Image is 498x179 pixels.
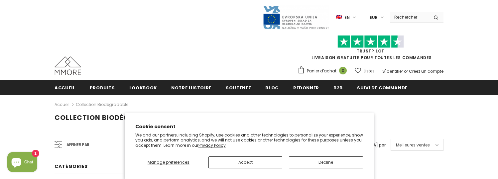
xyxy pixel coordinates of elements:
span: Catégories [55,163,88,170]
a: Javni Razpis [263,14,329,20]
a: Lookbook [129,80,157,95]
a: B2B [333,80,343,95]
button: Decline [289,156,363,168]
span: Produits [90,85,115,91]
a: Notre histoire [171,80,211,95]
span: Blog [265,85,279,91]
span: B2B [333,85,343,91]
img: Cas MMORE [55,56,81,75]
img: Faites confiance aux étoiles pilotes [337,35,404,48]
a: Accueil [55,80,75,95]
span: LIVRAISON GRATUITE POUR TOUTES LES COMMANDES [298,38,443,60]
a: Panier d'achat 0 [298,66,350,76]
span: soutenez [226,85,251,91]
span: Redonner [293,85,319,91]
span: Accueil [55,85,75,91]
span: Notre histoire [171,85,211,91]
a: Listes [355,65,375,77]
button: Accept [208,156,282,168]
a: Créez un compte [409,68,443,74]
span: Manage preferences [148,159,189,165]
a: Suivi de commande [357,80,408,95]
a: Accueil [55,101,69,109]
h2: Cookie consent [135,123,363,130]
inbox-online-store-chat: Shopify online store chat [5,152,39,174]
span: EUR [370,14,378,21]
p: We and our partners, including Shopify, use cookies and other technologies to personalize your ex... [135,133,363,148]
span: Lookbook [129,85,157,91]
img: Javni Razpis [263,5,329,30]
a: Privacy Policy [198,142,226,148]
a: Blog [265,80,279,95]
a: S'identifier [382,68,403,74]
span: 0 [339,67,347,74]
span: Listes [364,68,375,74]
span: Panier d'achat [307,68,336,74]
a: Produits [90,80,115,95]
span: en [344,14,350,21]
img: i-lang-1.png [336,15,342,20]
span: or [404,68,408,74]
a: soutenez [226,80,251,95]
input: Search Site [390,12,429,22]
a: TrustPilot [357,48,384,54]
span: Suivi de commande [357,85,408,91]
span: Collection biodégradable [55,113,161,122]
a: Collection biodégradable [76,102,128,107]
button: Manage preferences [135,156,202,168]
span: Meilleures ventes [396,142,430,148]
span: Affiner par [66,141,89,148]
a: Redonner [293,80,319,95]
